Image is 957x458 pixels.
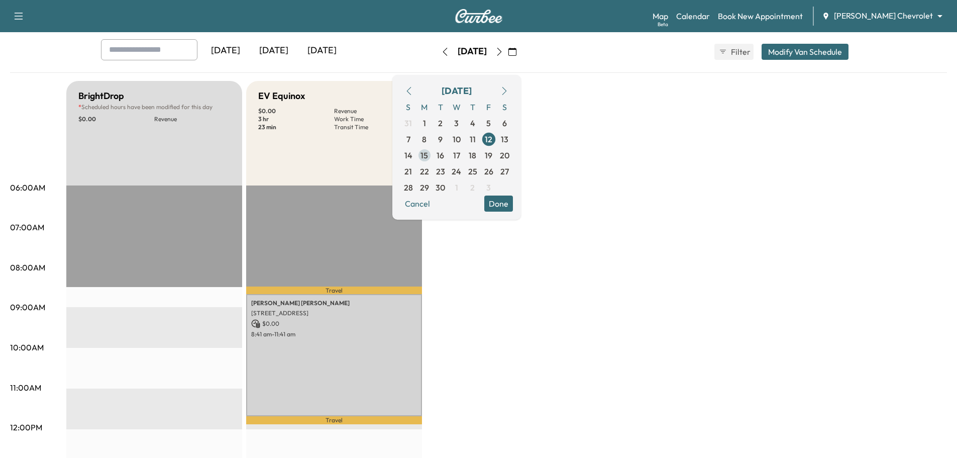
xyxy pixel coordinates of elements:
div: [DATE] [250,39,298,62]
p: 3 hr [258,115,334,123]
span: 16 [437,149,444,161]
span: 14 [404,149,412,161]
div: [DATE] [458,45,487,58]
p: 07:00AM [10,221,44,233]
span: 3 [486,181,491,194]
span: Filter [731,46,749,58]
div: [DATE] [298,39,346,62]
p: [STREET_ADDRESS] [251,309,417,317]
p: 10:00AM [10,341,44,353]
p: 09:00AM [10,301,45,313]
span: 9 [438,133,443,145]
span: 8 [422,133,427,145]
a: Calendar [676,10,710,22]
p: 23 min [258,123,334,131]
p: 08:00AM [10,261,45,273]
span: 1 [423,117,426,129]
span: 28 [404,181,413,194]
a: Book New Appointment [718,10,803,22]
p: Revenue [334,107,410,115]
button: Cancel [400,196,435,212]
span: S [400,99,416,115]
span: 24 [452,165,461,177]
h5: BrightDrop [78,89,124,103]
span: 31 [404,117,412,129]
span: 1 [455,181,458,194]
p: Scheduled hours have been modified for this day [78,103,230,111]
span: M [416,99,433,115]
p: [PERSON_NAME] [PERSON_NAME] [251,299,417,307]
span: 21 [404,165,412,177]
span: 5 [486,117,491,129]
p: Revenue [154,115,230,123]
span: T [433,99,449,115]
span: 2 [438,117,443,129]
span: 13 [501,133,508,145]
span: 17 [453,149,460,161]
p: 11:00AM [10,382,41,394]
p: 12:00PM [10,421,42,433]
span: 12 [485,133,492,145]
p: Travel [246,416,422,424]
span: 29 [420,181,429,194]
button: Done [484,196,513,212]
span: 15 [420,149,428,161]
p: 06:00AM [10,181,45,194]
p: $ 0.00 [78,115,154,123]
h5: EV Equinox [258,89,305,103]
span: 6 [502,117,507,129]
p: $ 0.00 [251,319,417,328]
span: 30 [436,181,445,194]
span: 26 [484,165,493,177]
span: 20 [500,149,509,161]
span: 19 [485,149,492,161]
span: W [449,99,465,115]
p: Transit Time [334,123,410,131]
span: 22 [420,165,429,177]
span: 18 [469,149,476,161]
span: 25 [468,165,477,177]
p: Work Time [334,115,410,123]
div: [DATE] [442,84,472,98]
span: 23 [436,165,445,177]
div: Beta [658,21,668,28]
span: 2 [470,181,475,194]
span: 4 [470,117,475,129]
span: F [481,99,497,115]
div: [DATE] [201,39,250,62]
span: S [497,99,513,115]
span: 27 [500,165,509,177]
span: 10 [453,133,461,145]
p: 8:41 am - 11:41 am [251,330,417,338]
span: 11 [470,133,476,145]
span: 7 [406,133,410,145]
button: Modify Van Schedule [762,44,848,60]
span: [PERSON_NAME] Chevrolet [834,10,933,22]
button: Filter [714,44,754,60]
p: Travel [246,287,422,294]
a: MapBeta [653,10,668,22]
span: 3 [454,117,459,129]
img: Curbee Logo [455,9,503,23]
p: $ 0.00 [258,107,334,115]
span: T [465,99,481,115]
